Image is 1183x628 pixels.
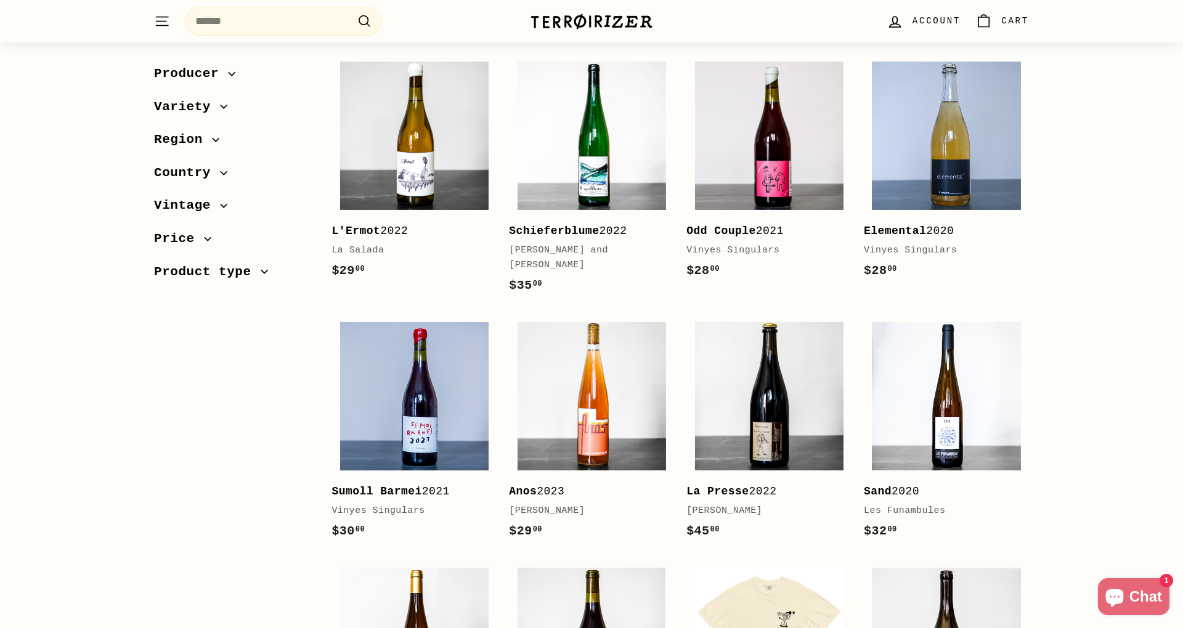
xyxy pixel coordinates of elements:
[864,222,1017,240] div: 2020
[356,265,365,273] sup: 00
[154,97,220,118] span: Variety
[686,225,756,237] b: Odd Couple
[154,126,312,159] button: Region
[509,483,662,501] div: 2023
[864,524,897,538] span: $32
[154,192,312,225] button: Vintage
[686,222,839,240] div: 2021
[331,314,497,554] a: Sumoll Barmei2021Vinyes Singulars
[154,228,204,249] span: Price
[864,483,1017,501] div: 2020
[887,265,896,273] sup: 00
[331,243,484,258] div: La Salada
[533,525,542,534] sup: 00
[331,264,365,278] span: $29
[509,485,537,497] b: Anos
[509,222,662,240] div: 2022
[154,262,261,283] span: Product type
[864,485,892,497] b: Sand
[686,53,852,292] a: Odd Couple2021Vinyes Singulars
[154,63,228,84] span: Producer
[509,278,542,292] span: $35
[864,314,1029,554] a: Sand2020Les Funambules
[154,94,312,127] button: Variety
[686,314,852,554] a: La Presse2022[PERSON_NAME]
[154,259,312,292] button: Product type
[509,524,542,538] span: $29
[710,525,720,534] sup: 00
[331,524,365,538] span: $30
[1001,14,1029,28] span: Cart
[1094,578,1173,618] inbox-online-store-chat: Shopify online store chat
[509,504,662,518] div: [PERSON_NAME]
[864,243,1017,258] div: Vinyes Singulars
[686,483,839,501] div: 2022
[864,53,1029,292] a: Elemental2020Vinyes Singulars
[154,159,312,193] button: Country
[154,129,212,150] span: Region
[686,243,839,258] div: Vinyes Singulars
[509,53,674,307] a: Schieferblume2022[PERSON_NAME] and [PERSON_NAME]
[864,225,926,237] b: Elemental
[710,265,720,273] sup: 00
[686,504,839,518] div: [PERSON_NAME]
[509,225,599,237] b: Schieferblume
[686,485,749,497] b: La Presse
[913,14,961,28] span: Account
[331,225,380,237] b: L'Ermot
[686,264,720,278] span: $28
[331,53,497,292] a: L'Ermot2022La Salada
[154,163,220,183] span: Country
[686,524,720,538] span: $45
[864,264,897,278] span: $28
[331,483,484,501] div: 2021
[887,525,896,534] sup: 00
[331,222,484,240] div: 2022
[864,504,1017,518] div: Les Funambules
[331,504,484,518] div: Vinyes Singulars
[879,3,968,39] a: Account
[154,225,312,259] button: Price
[509,243,662,273] div: [PERSON_NAME] and [PERSON_NAME]
[154,60,312,94] button: Producer
[509,314,674,554] a: Anos2023[PERSON_NAME]
[331,485,421,497] b: Sumoll Barmei
[356,525,365,534] sup: 00
[154,195,220,216] span: Vintage
[533,280,542,288] sup: 00
[968,3,1036,39] a: Cart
